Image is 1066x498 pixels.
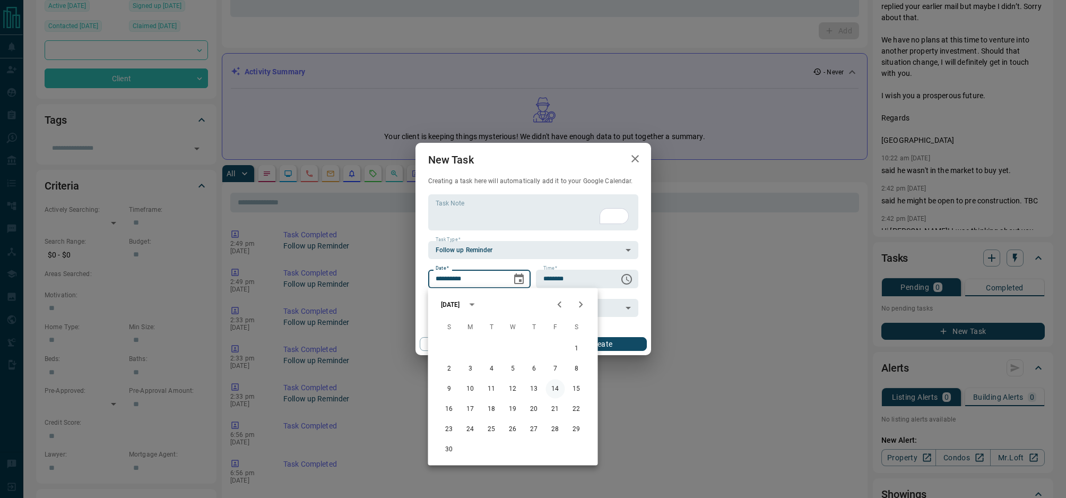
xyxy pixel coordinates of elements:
button: 9 [440,380,459,399]
button: 27 [525,420,544,439]
span: Monday [461,317,480,338]
button: Choose date, selected date is Aug 16, 2025 [508,269,530,290]
div: Follow up Reminder [428,241,638,259]
textarea: To enrich screen reader interactions, please activate Accessibility in Grammarly extension settings [436,199,631,226]
button: Create [556,337,646,351]
button: 29 [567,420,586,439]
button: 26 [504,420,523,439]
button: 14 [546,380,565,399]
button: 18 [482,400,501,419]
button: Next month [570,294,592,315]
button: 17 [461,400,480,419]
button: Choose time, selected time is 6:00 AM [616,269,637,290]
button: 3 [461,359,480,379]
button: 23 [440,420,459,439]
button: 6 [525,359,544,379]
button: 11 [482,380,501,399]
span: Tuesday [482,317,501,338]
button: 13 [525,380,544,399]
label: Date [436,265,449,272]
button: 20 [525,400,544,419]
button: 2 [440,359,459,379]
button: 19 [504,400,523,419]
button: 30 [440,440,459,459]
p: Creating a task here will automatically add it to your Google Calendar. [428,177,638,186]
h2: New Task [415,143,487,177]
span: Thursday [525,317,544,338]
button: Cancel [420,337,510,351]
button: 22 [567,400,586,419]
label: Task Type [436,236,461,243]
button: calendar view is open, switch to year view [463,296,481,314]
span: Saturday [567,317,586,338]
button: 25 [482,420,501,439]
button: 10 [461,380,480,399]
button: 4 [482,359,501,379]
button: 24 [461,420,480,439]
button: 21 [546,400,565,419]
span: Friday [546,317,565,338]
button: 1 [567,339,586,358]
div: [DATE] [441,300,460,310]
span: Wednesday [504,317,523,338]
button: 16 [440,400,459,419]
button: 15 [567,380,586,399]
span: Sunday [440,317,459,338]
button: 28 [546,420,565,439]
button: Previous month [549,294,570,315]
button: 5 [504,359,523,379]
button: 12 [504,380,523,399]
label: Time [543,265,557,272]
button: 8 [567,359,586,379]
button: 7 [546,359,565,379]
